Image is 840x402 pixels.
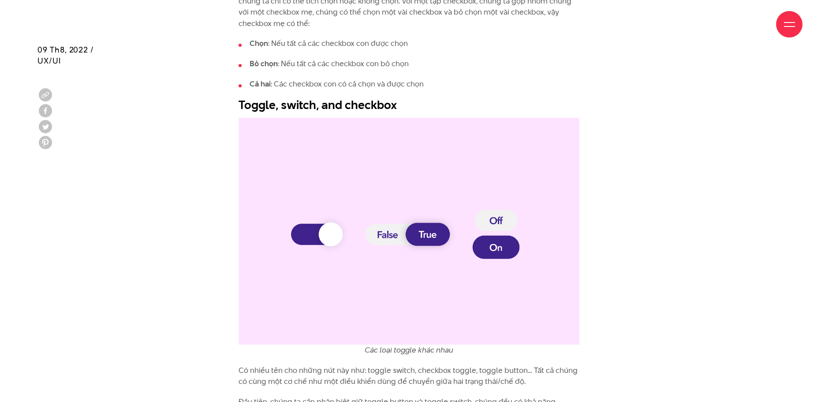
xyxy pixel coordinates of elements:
strong: Bỏ chọn [250,58,278,69]
li: : Các checkbox con có cả chọn và được chọn [239,79,579,90]
span: 09 Th8, 2022 / UX/UI [37,44,94,66]
strong: Cả hai [250,79,271,89]
li: : Nếu tất cả các checkbox con bỏ chọn [239,58,579,70]
img: Các loại toggle trong thiết kế UI [239,118,579,345]
h2: Toggle, switch, and checkbox [239,97,579,113]
em: Các loại toggle khác nhau [365,345,453,355]
p: Có nhiều tên cho những nút này như: toggle switch, checkbox toggle, toggle button… Tất cả chúng c... [239,365,579,387]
